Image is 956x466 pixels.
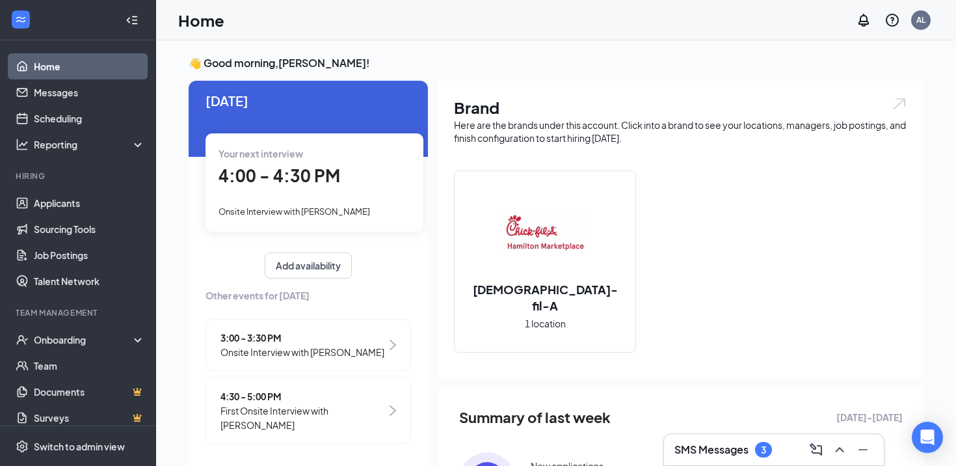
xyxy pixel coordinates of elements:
[220,389,386,404] span: 4:30 - 5:00 PM
[891,96,908,111] img: open.6027fd2a22e1237b5b06.svg
[189,56,923,70] h3: 👋 Good morning, [PERSON_NAME] !
[806,439,827,460] button: ComposeMessage
[178,9,224,31] h1: Home
[454,96,908,118] h1: Brand
[219,148,303,159] span: Your next interview
[808,442,824,458] svg: ComposeMessage
[853,439,873,460] button: Minimize
[16,171,142,182] div: Hiring
[34,79,145,105] a: Messages
[34,216,145,242] a: Sourcing Tools
[912,422,943,453] div: Open Intercom Messenger
[34,138,146,151] div: Reporting
[16,440,29,453] svg: Settings
[220,345,384,359] span: Onsite Interview with [PERSON_NAME]
[206,288,411,303] span: Other events for [DATE]
[219,165,340,186] span: 4:00 - 4:30 PM
[219,206,370,217] span: Onsite Interview with [PERSON_NAME]
[16,307,142,318] div: Team Management
[916,14,925,25] div: AL
[829,439,850,460] button: ChevronUp
[503,193,587,276] img: Chick-fil-A
[34,242,145,268] a: Job Postings
[832,442,847,458] svg: ChevronUp
[34,405,145,431] a: SurveysCrown
[34,333,134,346] div: Onboarding
[855,442,871,458] svg: Minimize
[34,379,145,405] a: DocumentsCrown
[856,12,871,28] svg: Notifications
[836,410,903,424] span: [DATE] - [DATE]
[761,445,766,456] div: 3
[34,440,125,453] div: Switch to admin view
[525,316,566,331] span: 1 location
[34,268,145,294] a: Talent Network
[126,14,139,27] svg: Collapse
[34,53,145,79] a: Home
[265,253,352,279] button: Add availability
[16,333,29,346] svg: UserCheck
[34,353,145,379] a: Team
[220,404,386,432] span: First Onsite Interview with [PERSON_NAME]
[459,406,611,429] span: Summary of last week
[220,331,384,345] span: 3:00 - 3:30 PM
[206,90,411,111] span: [DATE]
[454,118,908,144] div: Here are the brands under this account. Click into a brand to see your locations, managers, job p...
[34,105,145,131] a: Scheduling
[34,190,145,216] a: Applicants
[16,138,29,151] svg: Analysis
[884,12,900,28] svg: QuestionInfo
[674,443,749,457] h3: SMS Messages
[14,13,27,26] svg: WorkstreamLogo
[455,281,635,314] h2: [DEMOGRAPHIC_DATA]-fil-A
